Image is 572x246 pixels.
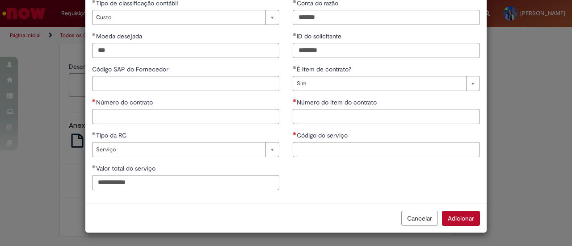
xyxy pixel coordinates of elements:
input: Código do serviço [293,142,480,157]
input: Número do item do contrato [293,109,480,124]
span: Obrigatório Preenchido [293,33,297,36]
span: Serviço [96,142,261,157]
span: Número do contrato [96,98,155,106]
span: Necessários [293,132,297,135]
input: ID do solicitante [293,43,480,58]
span: Necessários [92,99,96,102]
span: Código do serviço [297,131,349,139]
input: Moeda desejada [92,43,279,58]
span: Necessários [293,99,297,102]
span: É item de contrato? [297,65,353,73]
span: Obrigatório Preenchido [92,132,96,135]
span: Tipo da RC [96,131,128,139]
input: Valor total do serviço [92,175,279,190]
input: Número do contrato [92,109,279,124]
span: Custo [96,10,261,25]
input: Código SAP do Fornecedor [92,76,279,91]
span: Obrigatório Preenchido [92,165,96,168]
span: Código SAP do Fornecedor [92,65,170,73]
span: Valor total do serviço [96,164,157,172]
input: Conta do razão [293,10,480,25]
button: Cancelar [401,211,438,226]
span: ID do solicitante [297,32,343,40]
span: Moeda desejada [96,32,144,40]
span: Obrigatório Preenchido [293,66,297,69]
span: Número do item do contrato [297,98,379,106]
span: Obrigatório Preenchido [92,33,96,36]
button: Adicionar [442,211,480,226]
span: Sim [297,76,462,91]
